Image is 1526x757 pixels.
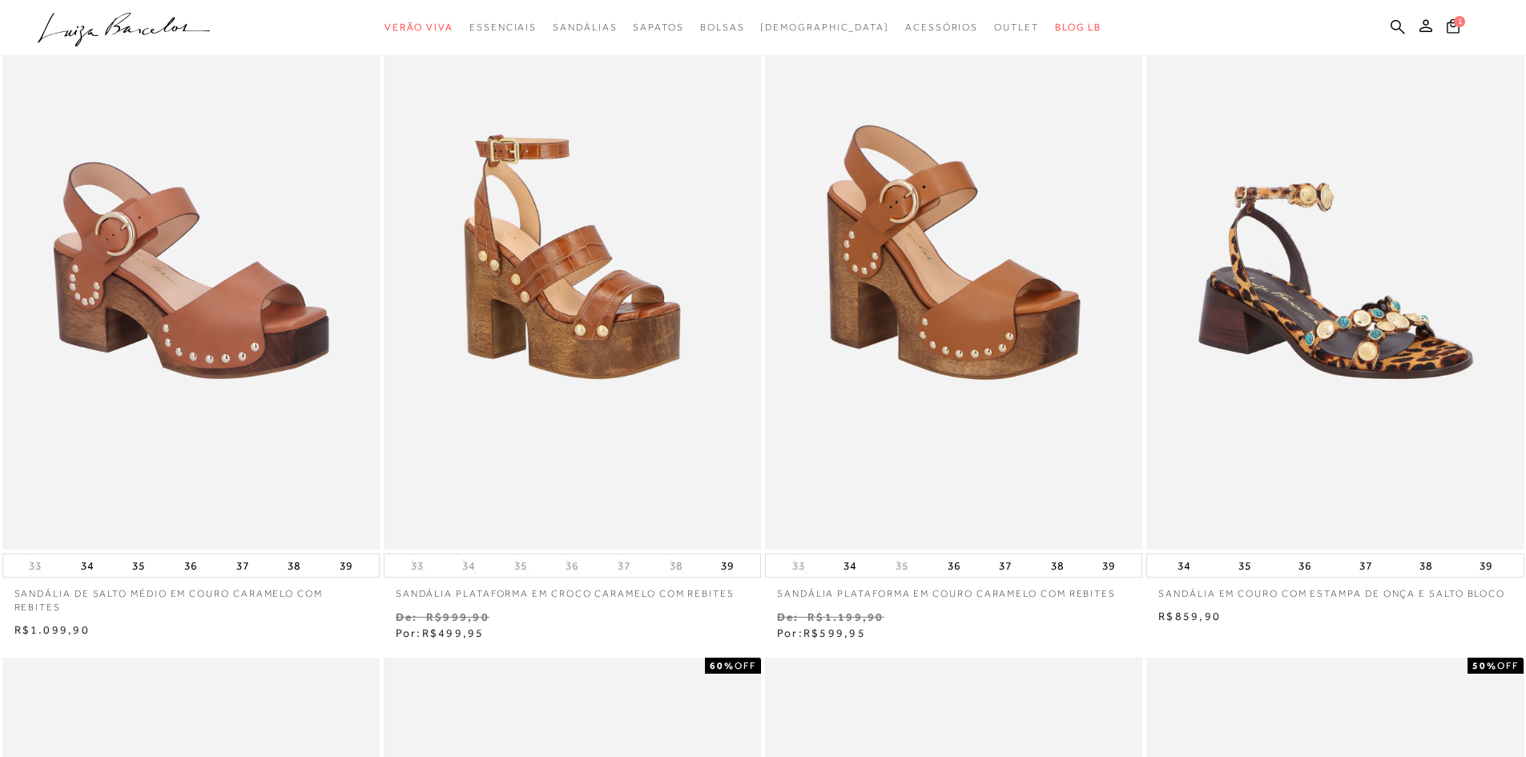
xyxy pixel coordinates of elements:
[553,13,617,42] a: noSubCategoriesText
[232,554,254,577] button: 37
[1472,660,1497,671] strong: 50%
[765,578,1142,601] a: SANDÁLIA PLATAFORMA EM COURO CARAMELO COM REBITES
[943,554,965,577] button: 36
[994,554,1017,577] button: 37
[700,22,745,33] span: Bolsas
[633,22,683,33] span: Sapatos
[1234,554,1256,577] button: 35
[179,554,202,577] button: 36
[385,13,453,42] a: noSubCategoriesText
[905,13,978,42] a: noSubCategoriesText
[1055,22,1101,33] span: BLOG LB
[24,558,46,574] button: 33
[384,578,761,601] a: SANDÁLIA PLATAFORMA EM CROCO CARAMELO COM REBITES
[994,13,1039,42] a: noSubCategoriesText
[777,626,866,639] span: Por:
[396,626,485,639] span: Por:
[613,558,635,574] button: 37
[14,623,90,636] span: R$1.099,90
[422,626,485,639] span: R$499,95
[665,558,687,574] button: 38
[839,554,861,577] button: 34
[1442,18,1464,39] button: 1
[2,578,380,614] a: SANDÁLIA DE SALTO MÉDIO EM COURO CARAMELO COM REBITES
[1158,610,1221,622] span: R$859,90
[1046,554,1069,577] button: 38
[891,558,913,574] button: 35
[994,22,1039,33] span: Outlet
[335,554,357,577] button: 39
[385,22,453,33] span: Verão Viva
[1497,660,1519,671] span: OFF
[127,554,150,577] button: 35
[457,558,480,574] button: 34
[76,554,99,577] button: 34
[700,13,745,42] a: noSubCategoriesText
[1355,554,1377,577] button: 37
[406,558,429,574] button: 33
[1294,554,1316,577] button: 36
[760,13,889,42] a: noSubCategoriesText
[469,13,537,42] a: noSubCategoriesText
[807,610,884,623] small: R$1.199,90
[760,22,889,33] span: [DEMOGRAPHIC_DATA]
[561,558,583,574] button: 36
[1146,578,1524,601] a: SANDÁLIA EM COURO COM ESTAMPA DE ONÇA E SALTO BLOCO
[553,22,617,33] span: Sandálias
[803,626,866,639] span: R$599,95
[716,554,739,577] button: 39
[1173,554,1195,577] button: 34
[1055,13,1101,42] a: BLOG LB
[633,13,683,42] a: noSubCategoriesText
[1097,554,1120,577] button: 39
[509,558,532,574] button: 35
[777,610,799,623] small: De:
[469,22,537,33] span: Essenciais
[1454,16,1465,27] span: 1
[735,660,756,671] span: OFF
[283,554,305,577] button: 38
[1475,554,1497,577] button: 39
[710,660,735,671] strong: 60%
[426,610,489,623] small: R$999,90
[905,22,978,33] span: Acessórios
[1415,554,1437,577] button: 38
[787,558,810,574] button: 33
[396,610,418,623] small: De:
